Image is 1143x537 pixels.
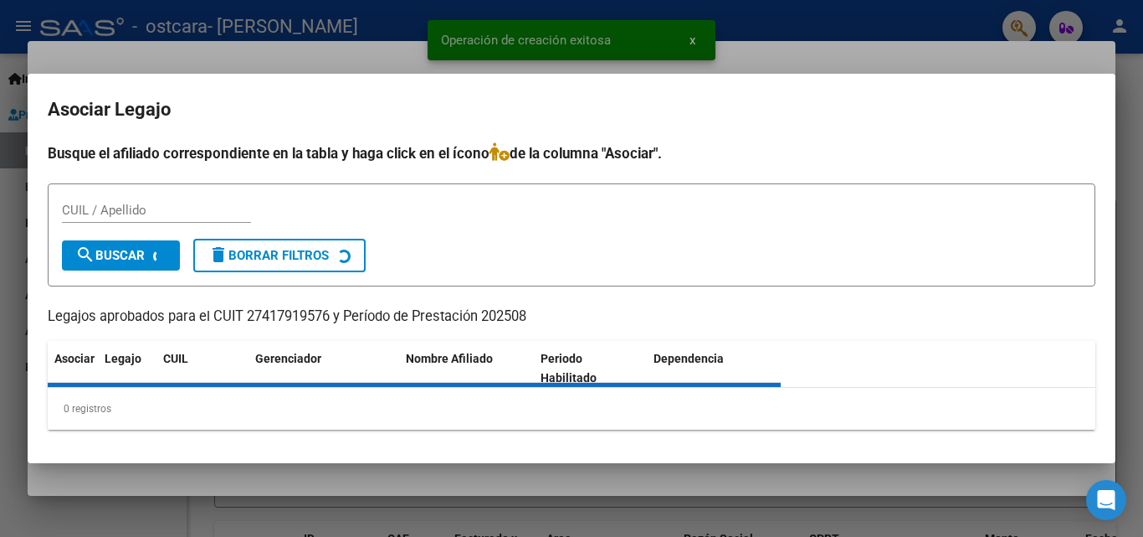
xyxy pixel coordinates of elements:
[541,352,597,385] span: Periodo Habilitado
[75,245,95,265] mat-icon: search
[48,388,1095,430] div: 0 registros
[105,352,141,365] span: Legajo
[654,352,724,365] span: Dependencia
[75,248,145,263] span: Buscar
[255,352,321,365] span: Gerenciador
[48,341,98,396] datatable-header-cell: Asociar
[1086,480,1126,520] div: Open Intercom Messenger
[208,245,228,265] mat-icon: delete
[62,240,180,271] button: Buscar
[208,248,329,263] span: Borrar Filtros
[156,341,249,396] datatable-header-cell: CUIL
[193,239,366,272] button: Borrar Filtros
[163,352,188,365] span: CUIL
[54,352,95,365] span: Asociar
[534,341,647,396] datatable-header-cell: Periodo Habilitado
[399,341,534,396] datatable-header-cell: Nombre Afiliado
[48,307,1095,328] p: Legajos aprobados para el CUIT 27417919576 y Período de Prestación 202508
[647,341,782,396] datatable-header-cell: Dependencia
[48,142,1095,164] h4: Busque el afiliado correspondiente en la tabla y haga click en el ícono de la columna "Asociar".
[406,352,493,365] span: Nombre Afiliado
[249,341,399,396] datatable-header-cell: Gerenciador
[48,94,1095,126] h2: Asociar Legajo
[98,341,156,396] datatable-header-cell: Legajo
